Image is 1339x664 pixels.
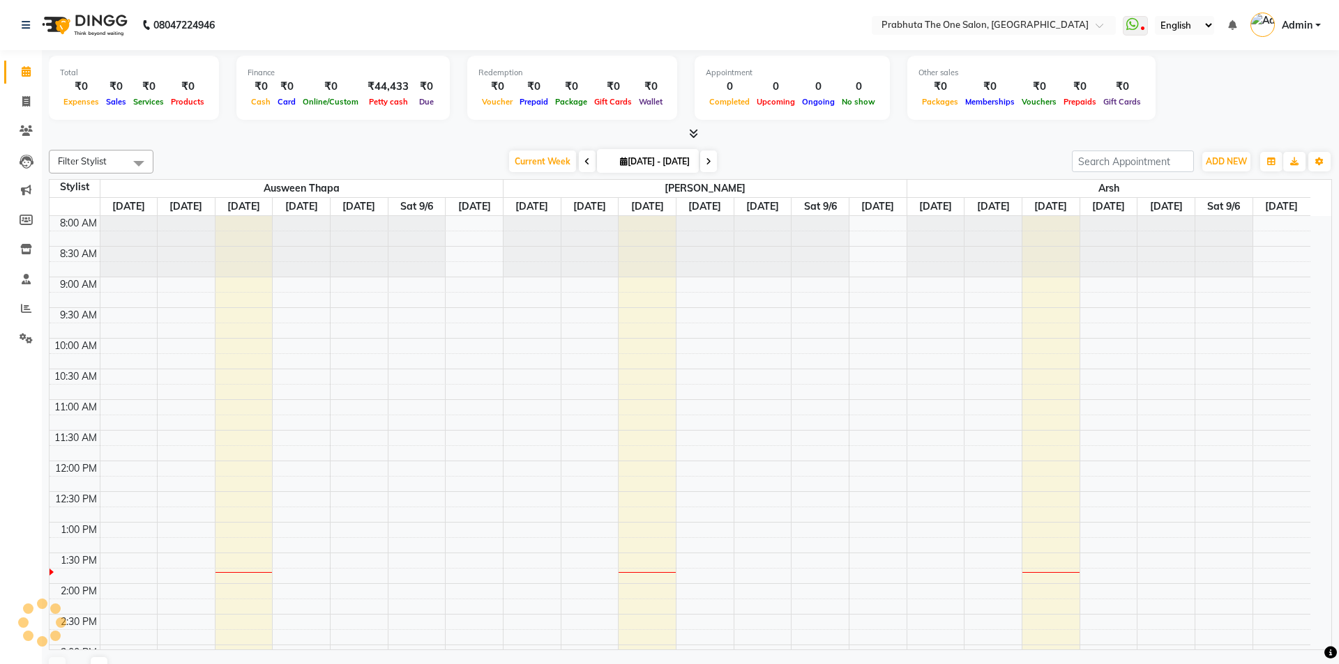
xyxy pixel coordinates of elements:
div: 0 [838,79,879,95]
div: ₹0 [591,79,635,95]
a: September 5, 2025 [1147,198,1186,215]
a: September 4, 2025 [686,198,724,215]
a: September 7, 2025 [1262,198,1301,215]
span: Prepaids [1060,97,1100,107]
span: Admin [1282,18,1312,33]
div: Stylist [50,180,100,194]
span: Packages [918,97,962,107]
span: Sales [103,97,130,107]
a: September 3, 2025 [225,198,263,215]
div: ₹44,433 [362,79,414,95]
span: Filter Stylist [58,155,107,167]
b: 08047224946 [153,6,215,45]
div: 0 [799,79,838,95]
div: ₹0 [414,79,439,95]
a: September 5, 2025 [743,198,782,215]
div: Finance [248,67,439,79]
div: 3:00 PM [58,645,100,660]
span: Voucher [478,97,516,107]
span: ausween thapa [100,180,504,197]
span: Gift Cards [591,97,635,107]
div: 9:30 AM [57,308,100,323]
div: ₹0 [1060,79,1100,95]
a: September 1, 2025 [513,198,551,215]
span: No show [838,97,879,107]
span: Card [274,97,299,107]
div: 8:00 AM [57,216,100,231]
a: September 5, 2025 [340,198,378,215]
div: 10:30 AM [52,369,100,384]
span: Cash [248,97,274,107]
span: Online/Custom [299,97,362,107]
div: 2:30 PM [58,615,100,629]
span: Petty cash [365,97,411,107]
span: [DATE] - [DATE] [616,156,693,167]
span: Package [552,97,591,107]
div: 1:00 PM [58,523,100,537]
span: Current Week [509,150,576,172]
div: ₹0 [1018,79,1060,95]
span: Memberships [962,97,1018,107]
span: Vouchers [1018,97,1060,107]
a: September 2, 2025 [974,198,1013,215]
a: September 1, 2025 [916,198,955,215]
div: 11:30 AM [52,431,100,445]
a: September 2, 2025 [167,198,205,215]
div: ₹0 [1100,79,1144,95]
div: ₹0 [167,79,208,95]
div: ₹0 [299,79,362,95]
div: ₹0 [918,79,962,95]
div: Appointment [706,67,879,79]
div: ₹0 [478,79,516,95]
a: September 6, 2025 [398,198,436,215]
span: [PERSON_NAME] [504,180,907,197]
div: ₹0 [635,79,666,95]
a: September 3, 2025 [628,198,667,215]
span: Due [416,97,437,107]
a: September 7, 2025 [455,198,494,215]
img: logo [36,6,131,45]
div: Total [60,67,208,79]
div: ₹0 [962,79,1018,95]
div: 12:00 PM [52,461,100,476]
div: 8:30 AM [57,247,100,261]
a: September 2, 2025 [570,198,609,215]
span: Gift Cards [1100,97,1144,107]
div: 0 [706,79,753,95]
a: September 3, 2025 [1031,198,1070,215]
span: Completed [706,97,753,107]
img: Admin [1250,13,1275,37]
span: Wallet [635,97,666,107]
a: September 7, 2025 [858,198,897,215]
a: September 4, 2025 [282,198,321,215]
span: Upcoming [753,97,799,107]
span: Expenses [60,97,103,107]
div: ₹0 [274,79,299,95]
button: ADD NEW [1202,152,1250,171]
input: Search Appointment [1072,150,1194,172]
span: Services [130,97,167,107]
div: 12:30 PM [52,492,100,507]
div: ₹0 [516,79,552,95]
a: September 6, 2025 [801,198,840,215]
div: ₹0 [103,79,130,95]
div: ₹0 [130,79,167,95]
a: September 1, 2025 [109,198,148,215]
div: 9:00 AM [57,277,100,292]
span: Prepaid [516,97,552,107]
div: 2:00 PM [58,584,100,599]
span: Products [167,97,208,107]
div: ₹0 [248,79,274,95]
div: 11:00 AM [52,400,100,415]
span: Ongoing [799,97,838,107]
div: 10:00 AM [52,339,100,353]
div: 0 [753,79,799,95]
span: ADD NEW [1206,156,1247,167]
div: 1:30 PM [58,553,100,568]
span: Arsh [907,180,1310,197]
div: Redemption [478,67,666,79]
div: Other sales [918,67,1144,79]
div: ₹0 [60,79,103,95]
a: September 6, 2025 [1204,198,1243,215]
div: ₹0 [552,79,591,95]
